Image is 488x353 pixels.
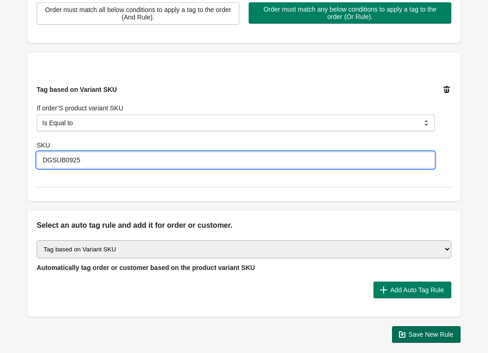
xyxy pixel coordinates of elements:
button: Save New Rule [392,326,461,343]
h2: Select an auto tag rule and add it for order or customer. [37,220,451,231]
button: Order must match all below conditions to apply a tag to the order (And Rule). [37,2,239,25]
span: Save New Rule [409,331,454,338]
span: Order must match any below conditions to apply a tag to the order (Or Rule). [256,6,444,20]
input: SKU [37,152,435,168]
span: Order must match all below conditions to apply a tag to the order (And Rule). [45,6,231,21]
label: If order’S product variant SKU [37,103,123,113]
span: Add Auto Tag Rule [390,286,444,294]
button: Order must match any below conditions to apply a tag to the order (Or Rule). [249,2,451,24]
label: SKU [37,141,50,150]
span: Tag based on Variant SKU [37,86,117,93]
button: Add Auto Tag Rule [373,282,451,298]
span: Automatically tag order or customer based on the product variant SKU [37,264,255,271]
